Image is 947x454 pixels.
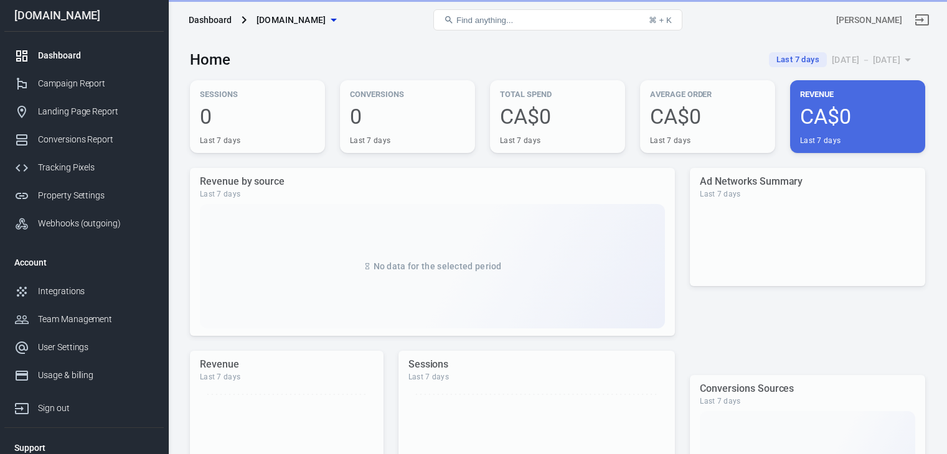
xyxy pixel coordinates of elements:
span: aisoloops.com [257,12,326,28]
div: Account id: YQDf6Ddj [836,14,902,27]
a: Tracking Pixels [4,154,164,182]
a: Integrations [4,277,164,305]
div: Campaign Report [38,77,154,90]
div: Landing Page Report [38,105,154,118]
div: Dashboard [38,49,154,62]
a: Campaign Report [4,70,164,98]
a: Sign out [907,5,937,35]
h3: Home [190,51,230,68]
button: [DOMAIN_NAME] [252,9,341,32]
a: Usage & billing [4,361,164,389]
div: Conversions Report [38,133,154,146]
div: Team Management [38,313,154,326]
a: Webhooks (outgoing) [4,210,164,238]
a: Conversions Report [4,126,164,154]
li: Account [4,248,164,277]
a: Sign out [4,389,164,422]
div: Sign out [38,402,154,415]
div: Property Settings [38,189,154,202]
a: User Settings [4,333,164,361]
button: Find anything...⌘ + K [433,9,682,30]
a: Property Settings [4,182,164,210]
div: Usage & billing [38,369,154,382]
div: ⌘ + K [649,16,672,25]
div: Integrations [38,285,154,298]
div: User Settings [38,341,154,354]
div: Dashboard [189,14,232,26]
div: Tracking Pixels [38,161,154,174]
a: Dashboard [4,42,164,70]
span: Find anything... [456,16,513,25]
div: [DOMAIN_NAME] [4,10,164,21]
a: Team Management [4,305,164,333]
a: Landing Page Report [4,98,164,126]
div: Webhooks (outgoing) [38,217,154,230]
